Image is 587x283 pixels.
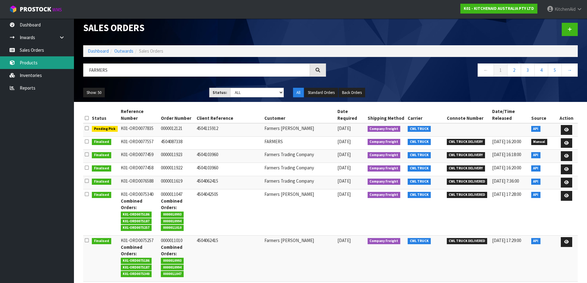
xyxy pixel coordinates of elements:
a: 3 [521,63,535,77]
a: 4 [534,63,548,77]
td: K01-ORD0077835 [119,123,160,136]
span: CWL TRUCK DELIVERY [447,165,485,172]
span: CWL TRUCK [408,179,431,185]
td: 0000011619 [159,176,195,189]
button: Standard Orders [304,88,338,98]
span: Finalised [92,192,111,198]
a: 1 [494,63,508,77]
strong: Status: [213,90,227,95]
span: API [531,165,541,172]
td: Farmers [PERSON_NAME] [263,189,336,236]
td: Farmers [PERSON_NAME] [263,236,336,282]
span: [DATE] 16:20:00 [492,165,521,171]
span: [DATE] 7:36:00 [492,178,519,184]
span: Company Freight [368,139,401,145]
td: Farmers Trading Company [263,150,336,163]
span: K01-ORD0075340 [121,271,152,277]
span: Company Freight [368,179,401,185]
span: CWL TRUCK [408,139,431,145]
td: 4504042505 [195,189,263,236]
span: 0000010993 [161,258,184,264]
span: [DATE] [337,139,351,144]
span: CWL TRUCK DELIVERED [447,192,487,198]
span: 0000011010 [161,225,184,231]
span: API [531,152,541,158]
span: CWL TRUCK DELIVERY [447,152,485,158]
span: Company Freight [368,126,401,132]
span: API [531,192,541,198]
a: ← [478,63,494,77]
span: Finalised [92,179,111,185]
td: Farmers Trading Company [263,163,336,176]
th: Order Number [159,107,195,123]
a: 2 [507,63,521,77]
span: [DATE] [337,191,351,197]
th: Shipping Method [366,107,406,123]
td: 4504115912 [195,123,263,136]
td: 4504087338 [159,136,195,150]
h1: Sales Orders [83,23,326,33]
span: API [531,126,541,132]
span: Pending Pick [92,126,118,132]
td: 4504062415 [195,236,263,282]
span: [DATE] [337,152,351,157]
td: 0000011922 [159,163,195,176]
td: 4504103960 [195,150,263,163]
span: CWL TRUCK DELIVERY [447,139,485,145]
span: [DATE] 17:28:00 [492,191,521,197]
th: Carrier [406,107,445,123]
td: 0000012121 [159,123,195,136]
th: Reference Number [119,107,160,123]
span: KitchenAid [555,6,576,12]
th: Status [90,107,119,123]
span: 0000010994 [161,265,184,271]
span: [DATE] [337,125,351,131]
span: K01-ORD0075186 [121,258,152,264]
span: API [531,238,541,244]
button: Show: 50 [83,88,105,98]
span: Finalised [92,165,111,172]
span: Manual [531,139,548,145]
td: 0000011047 [159,189,195,236]
a: Dashboard [88,48,109,54]
td: 0000011923 [159,150,195,163]
a: Outwards [114,48,133,54]
span: CWL TRUCK [408,238,431,244]
button: Back Orders [339,88,365,98]
strong: Combined Orders: [121,244,142,257]
small: WMS [52,7,62,13]
th: Action [555,107,578,123]
span: Finalised [92,152,111,158]
span: 0000010993 [161,212,184,218]
td: FARMERS [263,136,336,150]
th: Date Required [336,107,366,123]
input: Search sales orders [83,63,310,77]
span: CWL TRUCK DELIVERED [447,238,487,244]
span: [DATE] 16:18:00 [492,152,521,157]
td: 4504062415 [195,176,263,189]
span: K01-ORD0075187 [121,265,152,271]
span: [DATE] [337,237,351,243]
span: K01-ORD0075187 [121,218,152,224]
img: cube-alt.png [9,5,17,13]
span: CWL TRUCK [408,126,431,132]
td: K01-ORD0077557 [119,136,160,150]
span: K01-ORD0075257 [121,225,152,231]
nav: Page navigation [335,63,578,79]
a: 5 [548,63,562,77]
span: ProStock [20,5,51,13]
th: Connote Number [445,107,491,123]
strong: Combined Orders: [161,198,182,210]
th: Client Reference [195,107,263,123]
a: → [561,63,578,77]
strong: Combined Orders: [121,198,142,210]
span: CWL TRUCK DELIVERED [447,179,487,185]
span: [DATE] 16:20:00 [492,139,521,144]
span: Sales Orders [139,48,163,54]
span: 0000011047 [161,271,184,277]
td: K01-ORD0075340 [119,189,160,236]
strong: K01 - KITCHENAID AUSTRALIA PTY LTD [464,6,534,11]
span: Finalised [92,139,111,145]
span: Finalised [92,238,111,244]
button: All [293,88,304,98]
